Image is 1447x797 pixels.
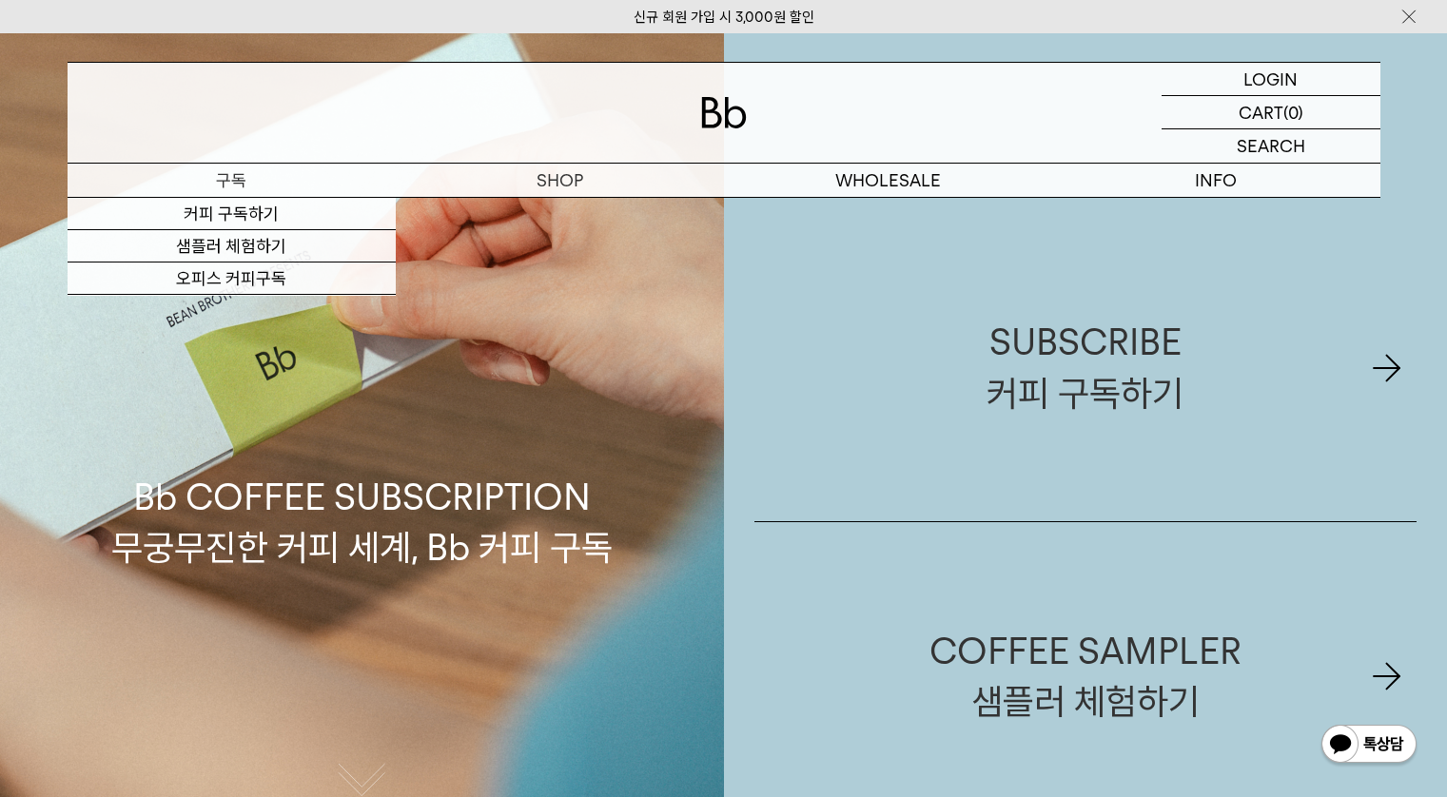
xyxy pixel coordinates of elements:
p: LOGIN [1243,63,1298,95]
p: (0) [1283,96,1303,128]
a: CART (0) [1162,96,1380,129]
p: INFO [1052,164,1380,197]
a: 샘플러 체험하기 [68,230,396,262]
a: 신규 회원 가입 시 3,000원 할인 [634,9,814,26]
div: COFFEE SAMPLER 샘플러 체험하기 [929,626,1242,727]
a: 커피 구독하기 [68,198,396,230]
p: CART [1239,96,1283,128]
p: WHOLESALE [724,164,1052,197]
a: 오피스 커피구독 [68,262,396,295]
a: SUBSCRIBE커피 구독하기 [754,214,1418,521]
img: 카카오톡 채널 1:1 채팅 버튼 [1320,723,1418,768]
img: 로고 [701,97,747,128]
div: SUBSCRIBE 커피 구독하기 [987,317,1183,418]
a: 구독 [68,164,396,197]
a: LOGIN [1162,63,1380,96]
p: SEARCH [1237,129,1305,163]
a: SHOP [396,164,724,197]
p: Bb COFFEE SUBSCRIPTION 무궁무진한 커피 세계, Bb 커피 구독 [111,291,613,573]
